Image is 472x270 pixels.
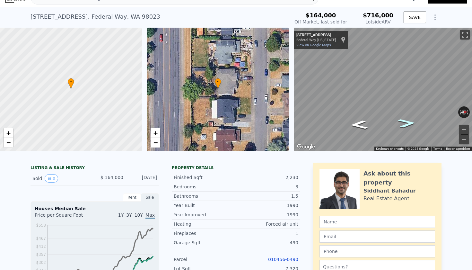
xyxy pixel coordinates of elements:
div: Bedrooms [174,184,236,190]
div: LISTING & SALE HISTORY [31,165,159,172]
a: 010456-0490 [268,257,298,262]
span: $164,000 [306,12,336,19]
div: 2,230 [236,174,298,181]
button: Rotate counterclockwise [458,106,462,118]
div: Heating [174,221,236,227]
tspan: $412 [36,244,46,249]
path: Go South, 20th Ave SW [343,118,375,131]
div: • [68,78,74,89]
span: − [153,139,157,147]
button: SAVE [404,12,426,23]
a: Zoom out [4,138,13,148]
div: Sale [141,193,159,202]
span: $716,000 [363,12,393,19]
div: 1.5 [236,193,298,199]
div: 3 [236,184,298,190]
a: Zoom in [4,128,13,138]
span: + [153,129,157,137]
div: Year Improved [174,212,236,218]
div: Federal Way, [US_STATE] [296,38,336,42]
div: Finished Sqft [174,174,236,181]
path: Go North, 20th Ave SW [390,117,424,130]
div: Parcel [174,256,236,263]
div: Garage Sqft [174,239,236,246]
div: 1990 [236,202,298,209]
a: Zoom out [151,138,160,148]
span: Max [145,212,155,219]
button: Zoom out [459,135,469,144]
tspan: $467 [36,236,46,241]
div: Houses Median Sale [35,205,155,212]
span: + [6,129,11,137]
div: Siddhant Bahadur [363,187,416,195]
button: Rotate clockwise [467,106,470,118]
div: Rent [123,193,141,202]
a: Open this area in Google Maps (opens a new window) [295,143,317,151]
button: Zoom in [459,125,469,134]
div: Sold [32,174,90,183]
div: • [215,78,221,89]
tspan: $558 [36,223,46,228]
div: Property details [172,165,300,170]
div: Map [294,28,472,151]
span: − [6,139,11,147]
div: Price per Square Foot [35,212,95,222]
span: • [215,79,221,85]
tspan: $357 [36,252,46,257]
input: Phone [319,245,435,257]
div: Year Built [174,202,236,209]
span: 1Y [118,212,124,218]
span: • [68,79,74,85]
div: 490 [236,239,298,246]
div: 1 [236,230,298,237]
input: Email [319,230,435,243]
a: Terms (opens in new tab) [433,147,442,150]
div: Real Estate Agent [363,195,409,203]
div: [STREET_ADDRESS] , Federal Way , WA 98023 [31,12,160,21]
div: Fireplaces [174,230,236,237]
div: Forced air unit [236,221,298,227]
div: Lotside ARV [363,19,393,25]
a: View on Google Maps [296,43,331,47]
button: Keyboard shortcuts [376,147,404,151]
span: © 2025 Google [407,147,429,150]
tspan: $302 [36,260,46,265]
img: Google [295,143,317,151]
div: Street View [294,28,472,151]
input: Name [319,216,435,228]
button: Show Options [429,11,441,24]
div: Bathrooms [174,193,236,199]
span: 3Y [126,212,132,218]
button: Toggle fullscreen view [460,30,470,40]
a: Report a problem [446,147,470,150]
span: $ 164,000 [101,175,123,180]
a: Zoom in [151,128,160,138]
button: View historical data [45,174,58,183]
button: Reset the view [458,109,470,115]
div: [DATE] [128,174,157,183]
div: [STREET_ADDRESS] [296,33,336,38]
span: 10Y [135,212,143,218]
div: Off Market, last sold for [294,19,347,25]
div: Ask about this property [363,169,435,187]
a: Show location on map [341,36,345,43]
div: 1990 [236,212,298,218]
